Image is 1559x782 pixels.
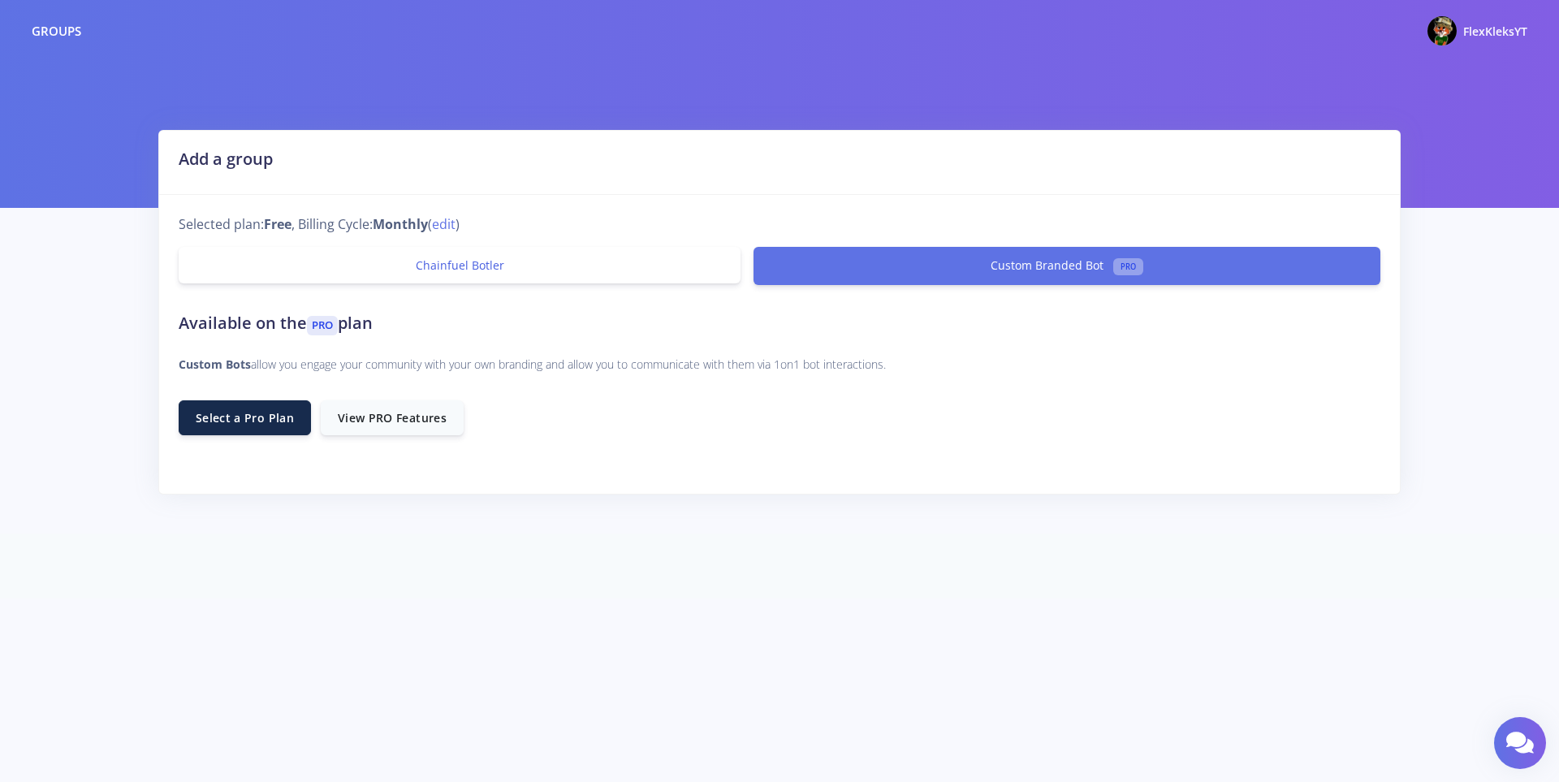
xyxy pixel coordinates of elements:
[1414,13,1527,49] a: @TeleFlex Photo FlexKleksYT
[166,214,1368,234] div: Selected plan: , Billing Cycle: ( )
[179,247,741,283] a: Chainfuel Botler
[179,342,1380,387] p: allow you engage your community with your own branding and allow you to communicate with them via...
[1113,258,1143,275] span: PRO
[991,257,1103,273] span: Custom Branded Bot
[179,356,251,372] strong: Custom Bots
[1427,16,1457,45] img: @TeleFlex Photo
[1463,24,1527,39] span: FlexKleksYT
[432,214,456,234] a: edit
[32,22,81,41] div: Groups
[373,214,428,234] strong: Monthly
[179,311,1380,335] h2: Available on the plan
[179,400,311,435] a: Select a Pro Plan
[307,316,338,335] span: PRO
[179,147,1380,171] h2: Add a group
[264,214,292,234] strong: Free
[321,400,464,435] a: View PRO Features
